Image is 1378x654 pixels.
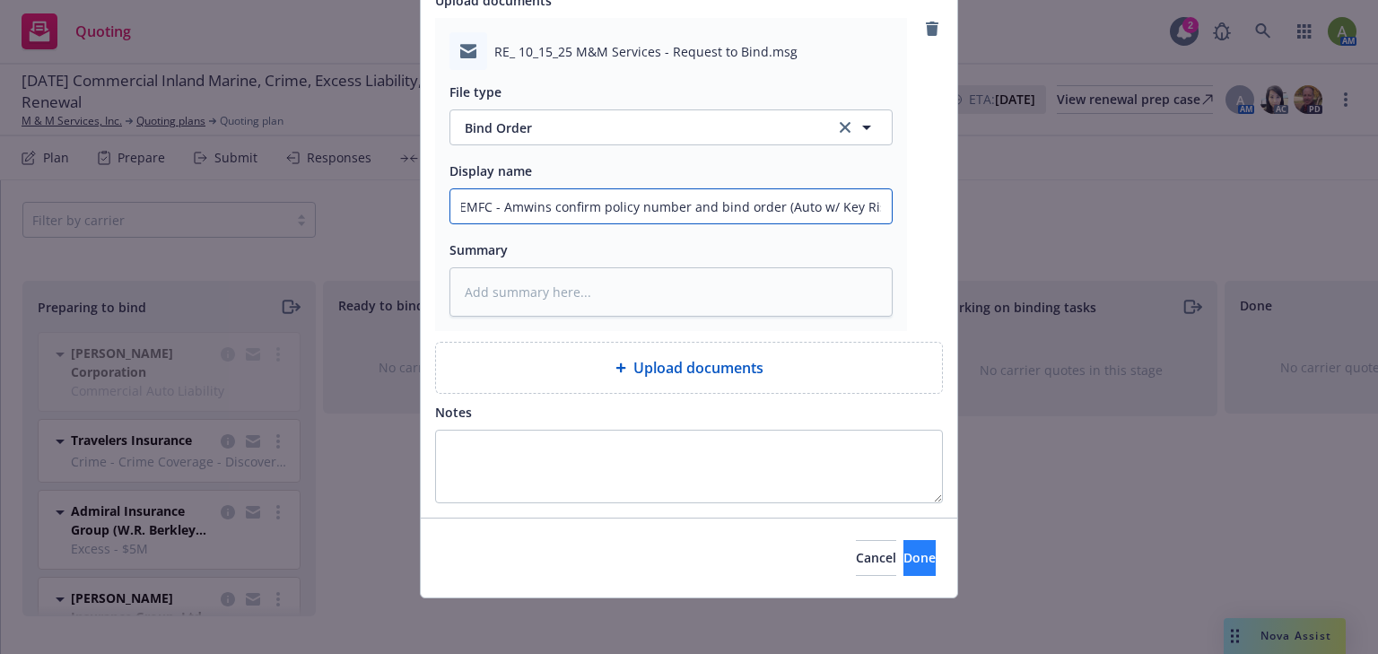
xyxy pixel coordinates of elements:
[449,162,532,179] span: Display name
[465,118,816,137] span: Bind Order
[633,357,763,379] span: Upload documents
[856,549,896,566] span: Cancel
[435,404,472,421] span: Notes
[856,540,896,576] button: Cancel
[435,342,943,394] div: Upload documents
[450,189,892,223] input: Add display name here...
[449,241,508,258] span: Summary
[903,540,936,576] button: Done
[494,42,798,61] span: RE_ 10_15_25 M&M Services - Request to Bind.msg
[449,109,893,145] button: Bind Orderclear selection
[921,18,943,39] a: remove
[449,83,501,100] span: File type
[903,549,936,566] span: Done
[834,117,856,138] a: clear selection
